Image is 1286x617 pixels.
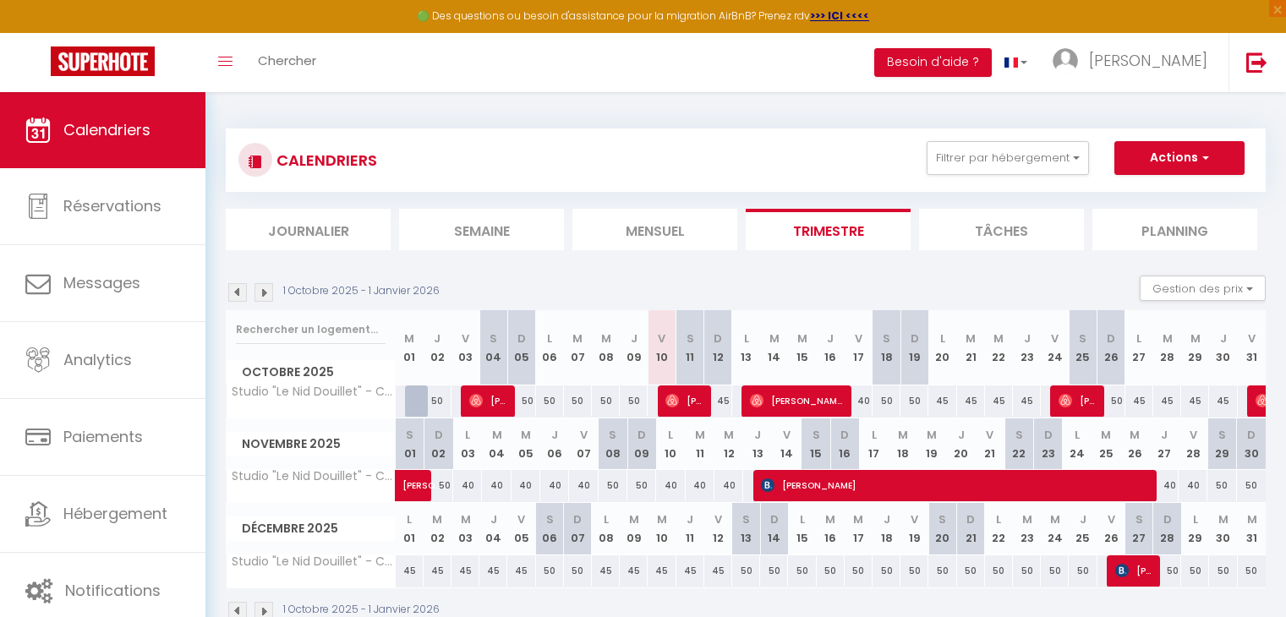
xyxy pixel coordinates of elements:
th: 23 [1033,418,1062,470]
th: 15 [788,310,816,385]
div: 45 [424,555,451,587]
abbr: M [1130,427,1140,443]
abbr: L [1136,330,1141,347]
span: [PERSON_NAME] [469,385,506,417]
abbr: J [1161,427,1168,443]
th: 24 [1041,503,1069,554]
span: Studio "Le Nid Douillet" - CDG & Astérix [229,555,398,568]
abbr: D [1107,330,1115,347]
abbr: M [404,330,414,347]
li: Planning [1092,209,1257,250]
th: 30 [1237,418,1266,470]
th: 26 [1097,503,1125,554]
abbr: L [744,330,749,347]
abbr: D [714,330,722,347]
li: Trimestre [746,209,911,250]
abbr: V [462,330,469,347]
abbr: S [939,511,946,527]
abbr: V [855,330,862,347]
div: 50 [900,555,928,587]
th: 08 [599,418,627,470]
div: 45 [1013,385,1041,417]
p: 1 Octobre 2025 - 1 Janvier 2026 [283,283,440,299]
span: Décembre 2025 [227,516,395,541]
th: 04 [482,418,511,470]
div: 45 [592,555,620,587]
th: 19 [917,418,946,470]
div: 40 [1179,470,1207,501]
abbr: V [986,427,993,443]
div: 45 [1125,385,1153,417]
th: 15 [802,418,830,470]
abbr: D [573,511,582,527]
th: 05 [507,503,535,554]
abbr: M [1163,330,1173,347]
strong: >>> ICI <<<< [810,8,869,23]
span: Studio "Le Nid Douillet" - CDG & Astérix [229,385,398,398]
abbr: D [435,427,443,443]
th: 16 [830,418,859,470]
th: 11 [676,310,704,385]
div: 50 [627,470,656,501]
th: 17 [845,310,873,385]
div: 50 [1069,555,1097,587]
div: 40 [686,470,714,501]
abbr: V [783,427,791,443]
th: 03 [453,418,482,470]
div: 50 [817,555,845,587]
th: 02 [424,310,451,385]
abbr: J [754,427,761,443]
span: Paiements [63,426,143,447]
abbr: L [800,511,805,527]
div: 50 [536,385,564,417]
th: 06 [536,503,564,554]
th: 01 [396,418,424,470]
abbr: M [432,511,442,527]
div: 50 [957,555,985,587]
div: 50 [760,555,788,587]
th: 27 [1125,503,1153,554]
th: 08 [592,503,620,554]
abbr: S [883,330,890,347]
th: 11 [686,418,714,470]
div: 45 [704,385,732,417]
th: 19 [900,310,928,385]
th: 29 [1181,503,1209,554]
div: 50 [1041,555,1069,587]
abbr: L [547,330,552,347]
th: 20 [928,310,956,385]
th: 16 [817,503,845,554]
div: 40 [714,470,743,501]
abbr: S [406,427,413,443]
th: 29 [1181,310,1209,385]
div: 45 [1209,385,1237,417]
th: 21 [957,503,985,554]
abbr: M [601,330,611,347]
abbr: V [517,511,525,527]
abbr: J [1024,330,1031,347]
div: 40 [512,470,540,501]
abbr: S [1079,330,1086,347]
th: 06 [536,310,564,385]
abbr: J [1220,330,1227,347]
div: 50 [564,385,592,417]
th: 07 [564,310,592,385]
button: Actions [1114,141,1245,175]
li: Semaine [399,209,564,250]
th: 27 [1125,310,1153,385]
abbr: M [1247,511,1257,527]
th: 07 [569,418,598,470]
th: 25 [1069,310,1097,385]
th: 06 [540,418,569,470]
th: 12 [704,310,732,385]
abbr: M [769,330,780,347]
th: 28 [1179,418,1207,470]
a: Chercher [245,33,329,92]
abbr: M [695,427,705,443]
th: 11 [676,503,704,554]
th: 22 [985,310,1013,385]
span: Notifications [65,580,161,601]
div: 40 [482,470,511,501]
span: [PERSON_NAME] [402,461,441,493]
th: 14 [773,418,802,470]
